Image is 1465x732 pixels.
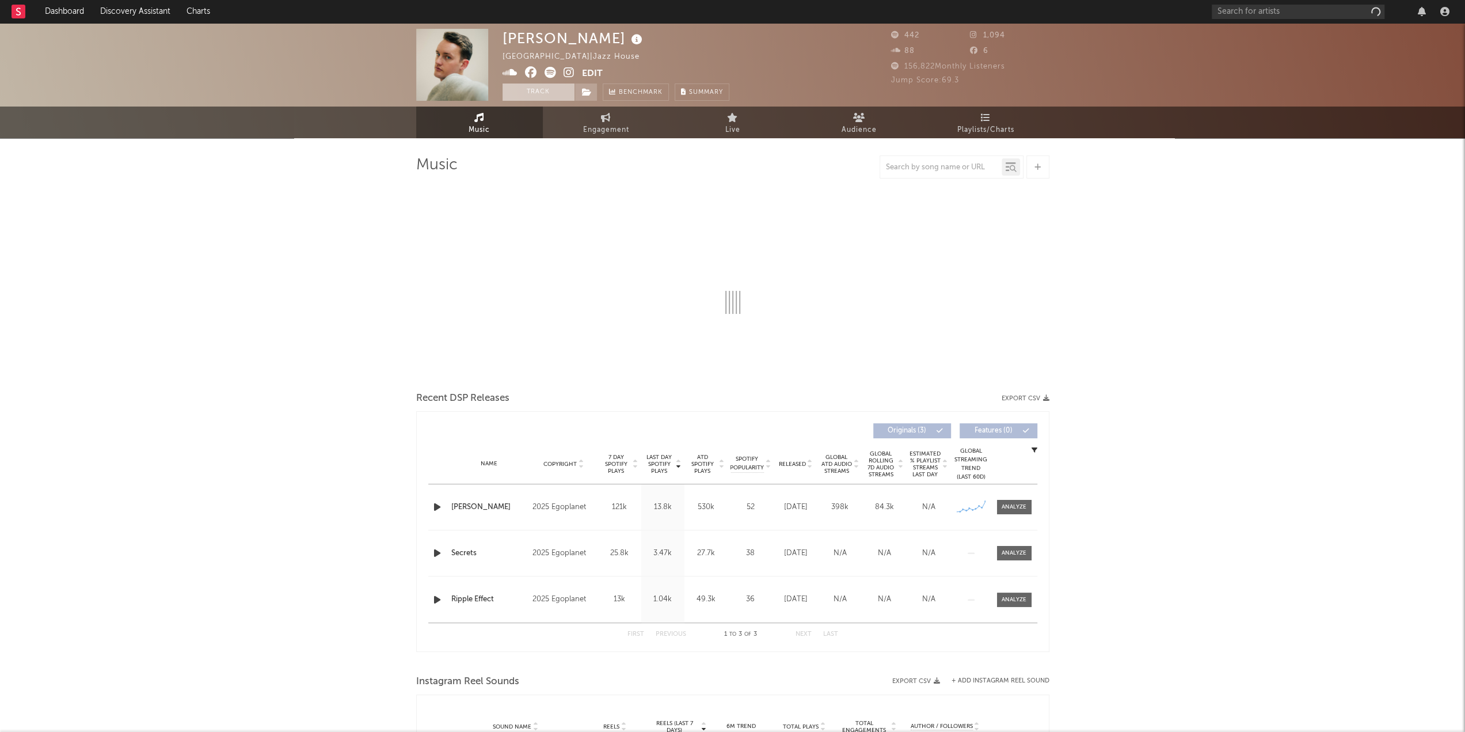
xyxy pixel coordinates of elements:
[891,77,959,84] span: Jump Score: 69.3
[656,631,686,638] button: Previous
[873,423,951,438] button: Originals(3)
[730,548,771,559] div: 38
[910,548,948,559] div: N/A
[910,450,941,478] span: Estimated % Playlist Streams Last Day
[687,502,725,513] div: 530k
[891,47,915,55] span: 88
[603,723,619,730] span: Reels
[644,454,675,475] span: Last Day Spotify Plays
[796,107,923,138] a: Audience
[970,47,988,55] span: 6
[582,67,603,81] button: Edit
[503,84,574,101] button: Track
[644,502,682,513] div: 13.8k
[910,502,948,513] div: N/A
[469,123,490,137] span: Music
[675,84,729,101] button: Summary
[689,89,723,96] span: Summary
[601,502,638,513] div: 121k
[970,32,1005,39] span: 1,094
[967,427,1020,434] span: Features ( 0 )
[892,678,940,685] button: Export CSV
[603,84,669,101] a: Benchmark
[713,722,770,731] div: 6M Trend
[821,454,853,475] span: Global ATD Audio Streams
[865,450,897,478] span: Global Rolling 7D Audio Streams
[451,502,527,513] a: [PERSON_NAME]
[644,548,682,559] div: 3.47k
[1002,395,1049,402] button: Export CSV
[493,723,531,730] span: Sound Name
[687,454,718,475] span: ATD Spotify Plays
[821,502,859,513] div: 398k
[451,460,527,468] div: Name
[865,502,904,513] div: 84.3k
[687,594,725,605] div: 49.3k
[601,454,631,475] span: 7 Day Spotify Plays
[583,123,629,137] span: Engagement
[865,594,904,605] div: N/A
[881,427,934,434] span: Originals ( 3 )
[1212,5,1384,19] input: Search for artists
[730,594,771,605] div: 36
[601,548,638,559] div: 25.8k
[730,455,764,472] span: Spotify Popularity
[880,163,1002,172] input: Search by song name or URL
[821,548,859,559] div: N/A
[910,594,948,605] div: N/A
[960,423,1037,438] button: Features(0)
[532,593,595,606] div: 2025 Egoplanet
[669,107,796,138] a: Live
[777,594,815,605] div: [DATE]
[952,678,1049,684] button: + Add Instagram Reel Sound
[783,723,819,730] span: Total Plays
[601,594,638,605] div: 13k
[911,723,973,730] span: Author / Followers
[842,123,877,137] span: Audience
[725,123,740,137] span: Live
[451,548,527,559] a: Secrets
[796,631,812,638] button: Next
[891,32,919,39] span: 442
[503,29,645,48] div: [PERSON_NAME]
[777,502,815,513] div: [DATE]
[865,548,904,559] div: N/A
[503,50,653,64] div: [GEOGRAPHIC_DATA] | Jazz House
[543,461,577,468] span: Copyright
[416,107,543,138] a: Music
[730,502,771,513] div: 52
[532,547,595,560] div: 2025 Egoplanet
[823,631,838,638] button: Last
[627,631,644,638] button: First
[940,678,1049,684] div: + Add Instagram Reel Sound
[729,632,736,637] span: to
[821,594,859,605] div: N/A
[957,123,1014,137] span: Playlists/Charts
[416,675,519,689] span: Instagram Reel Sounds
[923,107,1049,138] a: Playlists/Charts
[619,86,663,100] span: Benchmark
[777,548,815,559] div: [DATE]
[954,447,988,481] div: Global Streaming Trend (Last 60D)
[687,548,725,559] div: 27.7k
[416,392,509,405] span: Recent DSP Releases
[532,500,595,514] div: 2025 Egoplanet
[543,107,669,138] a: Engagement
[779,461,806,468] span: Released
[744,632,751,637] span: of
[709,628,773,642] div: 1 3 3
[891,63,1005,70] span: 156,822 Monthly Listeners
[451,594,527,605] a: Ripple Effect
[644,594,682,605] div: 1.04k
